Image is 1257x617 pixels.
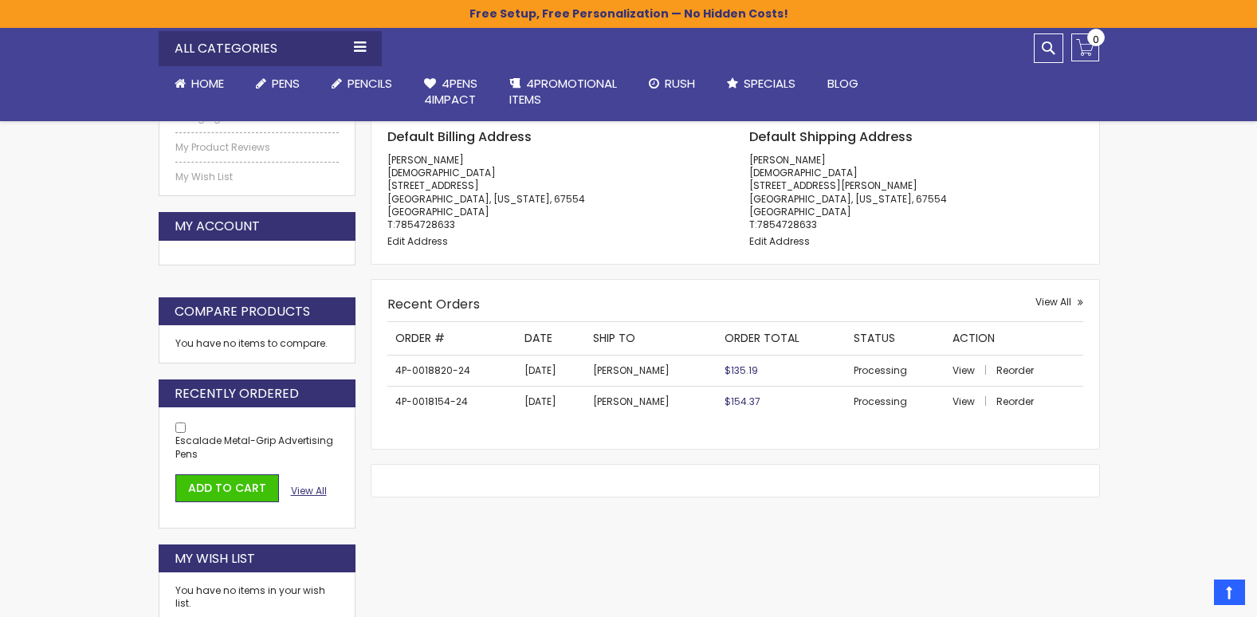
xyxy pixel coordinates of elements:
[387,128,532,146] span: Default Billing Address
[953,395,994,408] a: View
[517,355,584,386] td: [DATE]
[749,154,1083,231] address: [PERSON_NAME] [DEMOGRAPHIC_DATA] [STREET_ADDRESS][PERSON_NAME] [GEOGRAPHIC_DATA], [US_STATE], 675...
[517,387,584,418] td: [DATE]
[387,154,721,231] address: [PERSON_NAME] [DEMOGRAPHIC_DATA] [STREET_ADDRESS] [GEOGRAPHIC_DATA], [US_STATE], 67554 [GEOGRAPHI...
[1071,33,1099,61] a: 0
[1125,574,1257,617] iframe: Google Customer Reviews
[191,75,224,92] span: Home
[175,584,340,610] div: You have no items in your wish list.
[509,75,617,108] span: 4PROMOTIONAL ITEMS
[272,75,300,92] span: Pens
[316,66,408,101] a: Pencils
[175,474,279,502] button: Add to Cart
[387,322,517,355] th: Order #
[159,31,382,66] div: All Categories
[387,387,517,418] td: 4P-0018154-24
[953,364,994,377] a: View
[348,75,392,92] span: Pencils
[749,234,810,248] a: Edit Address
[633,66,711,101] a: Rush
[175,385,299,403] strong: Recently Ordered
[1035,295,1071,308] span: View All
[159,325,356,363] div: You have no items to compare.
[175,218,260,235] strong: My Account
[387,355,517,386] td: 4P-0018820-24
[1093,32,1099,47] span: 0
[517,322,584,355] th: Date
[291,485,327,497] a: View All
[996,395,1034,408] a: Reorder
[493,66,633,118] a: 4PROMOTIONALITEMS
[846,322,945,355] th: Status
[395,218,455,231] a: 7854728633
[387,295,480,313] strong: Recent Orders
[387,234,448,248] a: Edit Address
[996,364,1034,377] a: Reorder
[159,66,240,101] a: Home
[175,434,333,460] a: Escalade Metal-Grip Advertising Pens
[291,484,327,497] span: View All
[424,75,477,108] span: 4Pens 4impact
[585,322,717,355] th: Ship To
[749,128,913,146] span: Default Shipping Address
[717,322,846,355] th: Order Total
[175,303,310,320] strong: Compare Products
[725,364,758,377] span: $135.19
[175,171,340,183] a: My Wish List
[811,66,874,101] a: Blog
[665,75,695,92] span: Rush
[827,75,858,92] span: Blog
[240,66,316,101] a: Pens
[846,387,945,418] td: Processing
[585,387,717,418] td: [PERSON_NAME]
[953,395,975,408] span: View
[408,66,493,118] a: 4Pens4impact
[585,355,717,386] td: [PERSON_NAME]
[711,66,811,101] a: Specials
[725,395,760,408] span: $154.37
[953,364,975,377] span: View
[945,322,1083,355] th: Action
[757,218,817,231] a: 7854728633
[744,75,795,92] span: Specials
[846,355,945,386] td: Processing
[175,141,340,154] a: My Product Reviews
[1035,296,1083,308] a: View All
[188,480,266,496] span: Add to Cart
[175,550,255,568] strong: My Wish List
